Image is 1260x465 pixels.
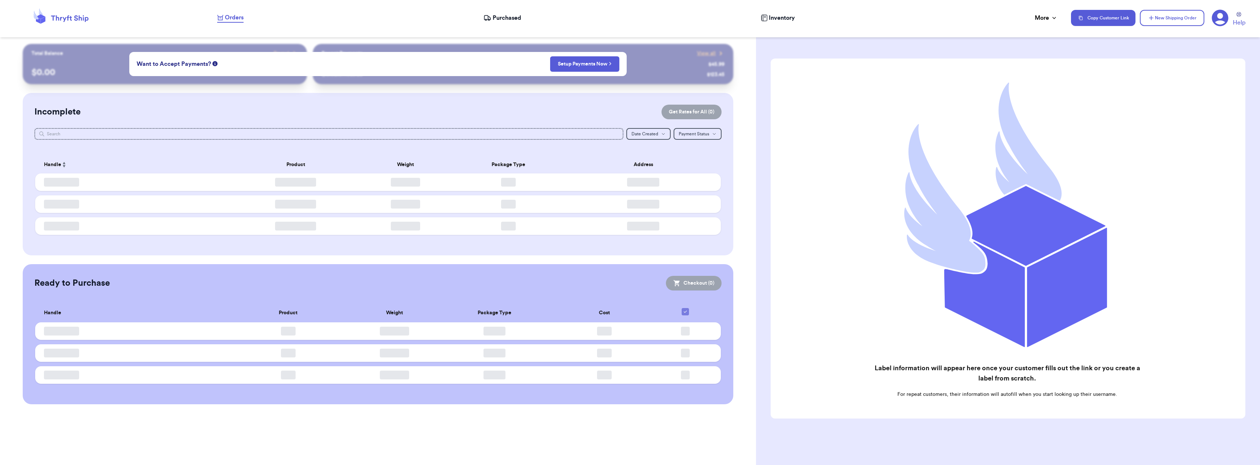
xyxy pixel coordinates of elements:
[355,304,434,322] th: Weight
[446,156,570,173] th: Package Type
[869,363,1146,383] h2: Label information will appear here once your customer fills out the link or you create a label fr...
[274,50,298,57] a: Payout
[761,14,795,22] a: Inventory
[666,276,722,290] button: Checkout (0)
[274,50,289,57] span: Payout
[679,132,709,136] span: Payment Status
[631,132,658,136] span: Date Created
[550,56,619,72] button: Setup Payments Now
[707,71,724,78] div: $ 123.45
[483,14,521,22] a: Purchased
[558,60,612,68] a: Setup Payments Now
[626,128,671,140] button: Date Created
[217,13,244,23] a: Orders
[1140,10,1204,26] button: New Shipping Order
[44,309,61,317] span: Handle
[34,106,81,118] h2: Incomplete
[61,160,67,169] button: Sort ascending
[34,128,623,140] input: Search
[869,391,1146,398] p: For repeat customers, their information will autofill when you start looking up their username.
[1233,18,1245,27] span: Help
[1035,14,1058,22] div: More
[34,277,110,289] h2: Ready to Purchase
[708,61,724,68] div: $ 45.99
[44,161,61,169] span: Handle
[225,13,244,22] span: Orders
[674,128,722,140] button: Payment Status
[1071,10,1135,26] button: Copy Customer Link
[555,304,655,322] th: Cost
[769,14,795,22] span: Inventory
[434,304,554,322] th: Package Type
[1233,12,1245,27] a: Help
[570,156,721,173] th: Address
[31,50,63,57] p: Total Balance
[222,304,355,322] th: Product
[227,156,364,173] th: Product
[697,50,724,57] a: View all
[137,60,211,68] span: Want to Accept Payments?
[493,14,521,22] span: Purchased
[697,50,716,57] span: View all
[661,105,722,119] button: Get Rates for All (0)
[31,67,298,78] p: $ 0.00
[322,50,362,57] p: Recent Payments
[364,156,447,173] th: Weight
